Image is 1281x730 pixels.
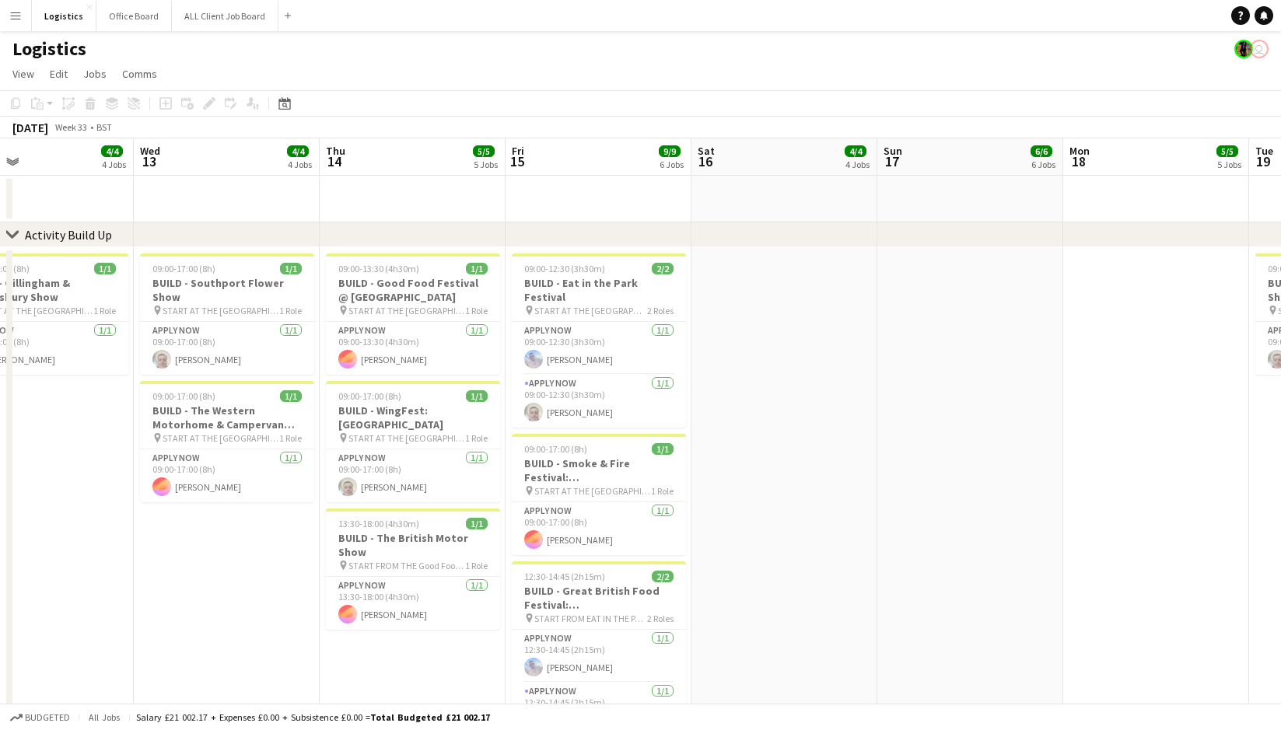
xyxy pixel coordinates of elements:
[140,276,314,304] h3: BUILD - Southport Flower Show
[466,518,488,529] span: 1/1
[44,64,74,84] a: Edit
[163,305,279,316] span: START AT THE [GEOGRAPHIC_DATA]
[136,711,490,723] div: Salary £21 002.17 + Expenses £0.00 + Subsistence £0.00 =
[140,449,314,502] app-card-role: APPLY NOW1/109:00-17:00 (8h)[PERSON_NAME]
[140,403,314,431] h3: BUILD - The Western Motorhome & Campervan Show
[660,159,684,170] div: 6 Jobs
[534,613,647,624] span: START FROM EAT IN THE PARK FESTIVAL
[6,64,40,84] a: View
[152,263,215,274] span: 09:00-17:00 (8h)
[348,560,465,571] span: START FROM THE Good Food Festival @ [GEOGRAPHIC_DATA]
[512,630,686,683] app-card-role: APPLY NOW1/112:30-14:45 (2h15m)[PERSON_NAME]
[25,227,112,243] div: Activity Build Up
[287,145,309,157] span: 4/4
[512,144,524,158] span: Fri
[338,518,419,529] span: 13:30-18:00 (4h30m)
[1217,159,1241,170] div: 5 Jobs
[326,144,345,158] span: Thu
[326,449,500,502] app-card-role: APPLY NOW1/109:00-17:00 (8h)[PERSON_NAME]
[698,144,715,158] span: Sat
[659,145,681,157] span: 9/9
[116,64,163,84] a: Comms
[1067,152,1090,170] span: 18
[1069,144,1090,158] span: Mon
[473,145,495,157] span: 5/5
[324,152,345,170] span: 14
[466,263,488,274] span: 1/1
[512,434,686,555] app-job-card: 09:00-17:00 (8h)1/1BUILD - Smoke & Fire Festival: [GEOGRAPHIC_DATA] START AT THE [GEOGRAPHIC_DATA...
[348,432,465,444] span: START AT THE [GEOGRAPHIC_DATA]
[12,37,86,61] h1: Logistics
[50,67,68,81] span: Edit
[122,67,157,81] span: Comms
[338,390,401,402] span: 09:00-17:00 (8h)
[512,322,686,375] app-card-role: APPLY NOW1/109:00-12:30 (3h30m)[PERSON_NAME]
[93,305,116,316] span: 1 Role
[1250,40,1269,58] app-user-avatar: Nicole Palmer
[86,711,123,723] span: All jobs
[96,1,172,31] button: Office Board
[326,577,500,630] app-card-role: APPLY NOW1/113:30-18:00 (4h30m)[PERSON_NAME]
[96,121,112,133] div: BST
[845,159,870,170] div: 4 Jobs
[512,584,686,612] h3: BUILD - Great British Food Festival: [GEOGRAPHIC_DATA][PERSON_NAME]
[1031,159,1055,170] div: 6 Jobs
[326,403,500,431] h3: BUILD - WingFest: [GEOGRAPHIC_DATA]
[512,502,686,555] app-card-role: APPLY NOW1/109:00-17:00 (8h)[PERSON_NAME]
[12,120,48,135] div: [DATE]
[101,145,123,157] span: 4/4
[140,322,314,375] app-card-role: APPLY NOW1/109:00-17:00 (8h)[PERSON_NAME]
[152,390,215,402] span: 09:00-17:00 (8h)
[1031,145,1052,157] span: 6/6
[25,712,70,723] span: Budgeted
[326,508,500,630] app-job-card: 13:30-18:00 (4h30m)1/1BUILD - The British Motor Show START FROM THE Good Food Festival @ [GEOGRAP...
[474,159,498,170] div: 5 Jobs
[348,305,465,316] span: START AT THE [GEOGRAPHIC_DATA]
[465,305,488,316] span: 1 Role
[280,390,302,402] span: 1/1
[465,432,488,444] span: 1 Role
[534,305,647,316] span: START AT THE [GEOGRAPHIC_DATA]
[326,381,500,502] app-job-card: 09:00-17:00 (8h)1/1BUILD - WingFest: [GEOGRAPHIC_DATA] START AT THE [GEOGRAPHIC_DATA]1 RoleAPPLY ...
[881,152,902,170] span: 17
[163,432,279,444] span: START AT THE [GEOGRAPHIC_DATA]
[512,276,686,304] h3: BUILD - Eat in the Park Festival
[326,276,500,304] h3: BUILD - Good Food Festival @ [GEOGRAPHIC_DATA]
[652,571,674,582] span: 2/2
[647,613,674,624] span: 2 Roles
[466,390,488,402] span: 1/1
[326,322,500,375] app-card-role: APPLY NOW1/109:00-13:30 (4h30m)[PERSON_NAME]
[524,571,605,582] span: 12:30-14:45 (2h15m)
[512,456,686,484] h3: BUILD - Smoke & Fire Festival: [GEOGRAPHIC_DATA]
[326,253,500,375] app-job-card: 09:00-13:30 (4h30m)1/1BUILD - Good Food Festival @ [GEOGRAPHIC_DATA] START AT THE [GEOGRAPHIC_DAT...
[140,381,314,502] app-job-card: 09:00-17:00 (8h)1/1BUILD - The Western Motorhome & Campervan Show START AT THE [GEOGRAPHIC_DATA]1...
[1234,40,1253,58] app-user-avatar: Desiree Ramsey
[338,263,419,274] span: 09:00-13:30 (4h30m)
[884,144,902,158] span: Sun
[32,1,96,31] button: Logistics
[652,263,674,274] span: 2/2
[524,263,605,274] span: 09:00-12:30 (3h30m)
[326,531,500,559] h3: BUILD - The British Motor Show
[651,485,674,497] span: 1 Role
[12,67,34,81] span: View
[1253,152,1273,170] span: 19
[8,709,72,726] button: Budgeted
[652,443,674,455] span: 1/1
[512,253,686,428] app-job-card: 09:00-12:30 (3h30m)2/2BUILD - Eat in the Park Festival START AT THE [GEOGRAPHIC_DATA]2 RolesAPPLY...
[102,159,126,170] div: 4 Jobs
[279,432,302,444] span: 1 Role
[94,263,116,274] span: 1/1
[845,145,866,157] span: 4/4
[509,152,524,170] span: 15
[1216,145,1238,157] span: 5/5
[288,159,312,170] div: 4 Jobs
[140,253,314,375] app-job-card: 09:00-17:00 (8h)1/1BUILD - Southport Flower Show START AT THE [GEOGRAPHIC_DATA]1 RoleAPPLY NOW1/1...
[83,67,107,81] span: Jobs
